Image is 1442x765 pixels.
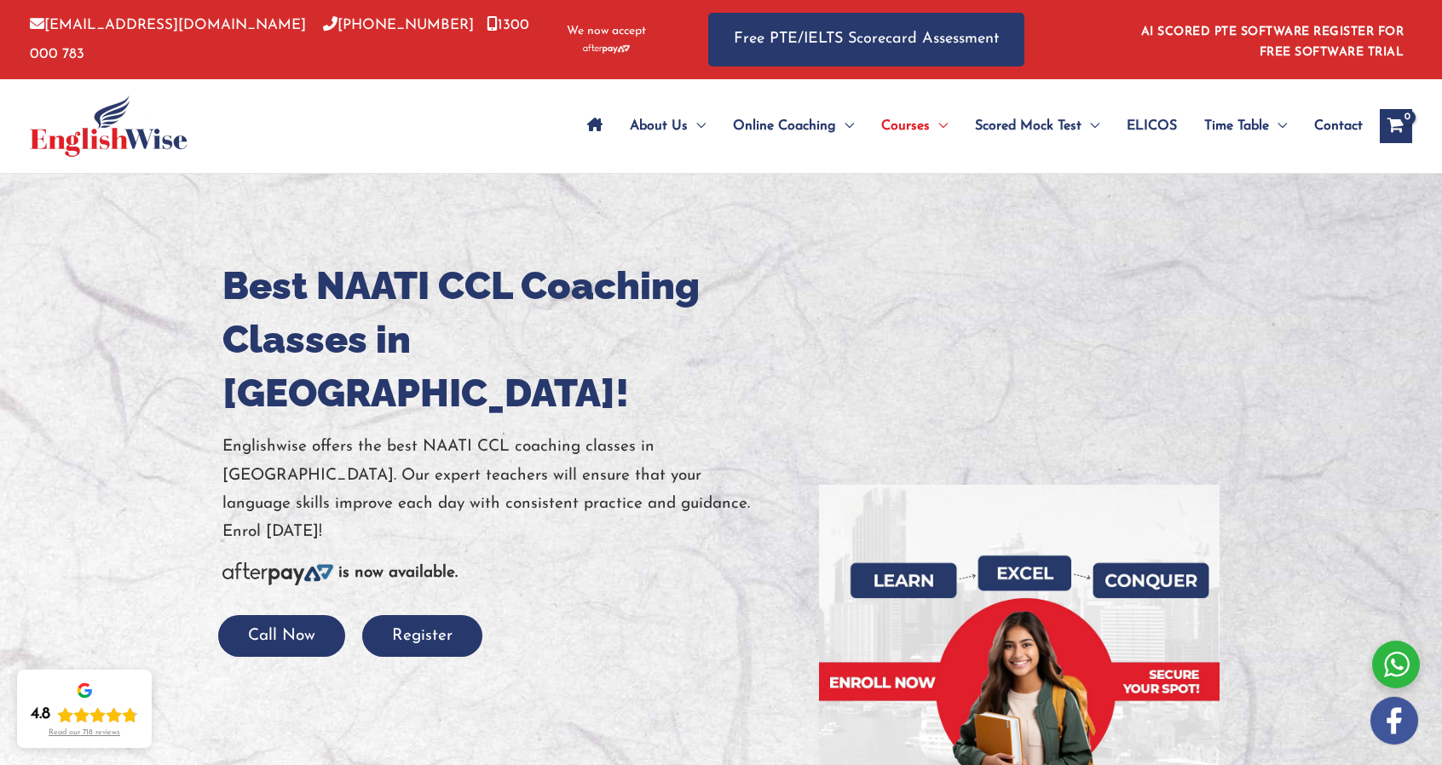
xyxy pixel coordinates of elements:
[30,18,529,60] a: 1300 000 783
[222,562,333,585] img: Afterpay-Logo
[868,96,961,156] a: CoursesMenu Toggle
[1314,96,1363,156] span: Contact
[733,96,836,156] span: Online Coaching
[218,628,345,644] a: Call Now
[1191,96,1301,156] a: Time TableMenu Toggle
[881,96,930,156] span: Courses
[616,96,719,156] a: About UsMenu Toggle
[30,18,306,32] a: [EMAIL_ADDRESS][DOMAIN_NAME]
[961,96,1113,156] a: Scored Mock TestMenu Toggle
[574,96,1363,156] nav: Site Navigation: Main Menu
[362,628,482,644] a: Register
[708,13,1024,66] a: Free PTE/IELTS Scorecard Assessment
[1204,96,1269,156] span: Time Table
[719,96,868,156] a: Online CoachingMenu Toggle
[567,23,646,40] span: We now accept
[31,705,138,725] div: Rating: 4.8 out of 5
[630,96,688,156] span: About Us
[930,96,948,156] span: Menu Toggle
[1301,96,1363,156] a: Contact
[49,728,120,738] div: Read our 718 reviews
[1380,109,1412,143] a: View Shopping Cart, empty
[362,615,482,657] button: Register
[1081,96,1099,156] span: Menu Toggle
[31,705,50,725] div: 4.8
[323,18,474,32] a: [PHONE_NUMBER]
[1370,697,1418,745] img: white-facebook.png
[688,96,706,156] span: Menu Toggle
[30,95,187,157] img: cropped-ew-logo
[1269,96,1287,156] span: Menu Toggle
[222,433,793,546] p: Englishwise offers the best NAATI CCL coaching classes in [GEOGRAPHIC_DATA]. Our expert teachers ...
[836,96,854,156] span: Menu Toggle
[218,615,345,657] button: Call Now
[1141,26,1405,59] a: AI SCORED PTE SOFTWARE REGISTER FOR FREE SOFTWARE TRIAL
[222,259,793,420] h1: Best NAATI CCL Coaching Classes in [GEOGRAPHIC_DATA]!
[583,44,630,54] img: Afterpay-Logo
[1131,12,1412,67] aside: Header Widget 1
[975,96,1081,156] span: Scored Mock Test
[338,565,458,581] b: is now available.
[1127,96,1177,156] span: ELICOS
[1113,96,1191,156] a: ELICOS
